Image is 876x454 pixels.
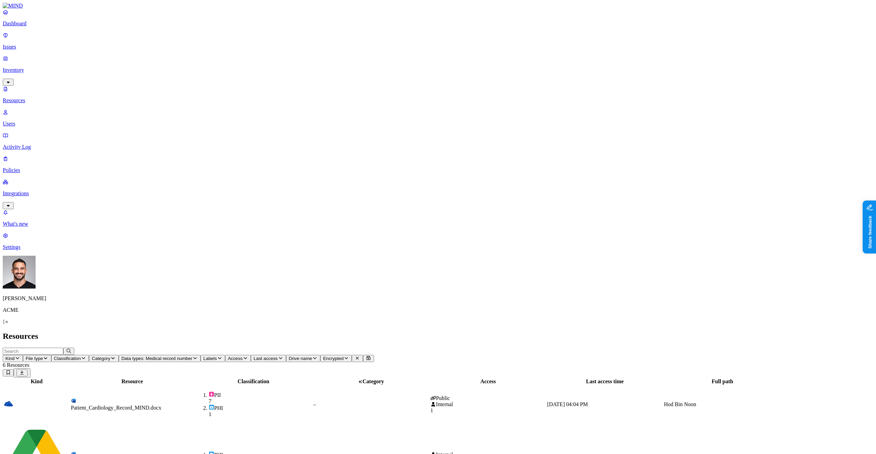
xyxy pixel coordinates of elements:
[3,348,63,355] input: Search
[209,404,214,410] img: phi
[209,398,312,404] div: 7
[3,295,873,302] p: [PERSON_NAME]
[3,67,873,73] p: Inventory
[664,378,781,385] div: Full path
[3,232,873,250] a: Settings
[362,378,384,384] span: Category
[3,362,29,368] span: 6 Resources
[254,356,278,361] span: Last access
[430,408,546,414] div: 1
[4,378,69,385] div: Kind
[3,55,873,85] a: Inventory
[3,307,873,313] p: ACME
[3,332,873,341] h2: Resources
[547,378,662,385] div: Last access time
[5,356,15,361] span: Kind
[3,132,873,150] a: Activity Log
[664,401,781,408] div: Hod Bin Noon
[3,32,873,50] a: Issues
[121,356,192,361] span: Data types: Medical record number
[3,156,873,173] a: Policies
[430,395,546,401] div: Public
[3,190,873,197] p: Integrations
[195,378,312,385] div: Classification
[3,109,873,127] a: Users
[209,391,312,398] div: PII
[3,3,873,9] a: MIND
[203,356,217,361] span: Labels
[3,121,873,127] p: Users
[3,167,873,173] p: Policies
[430,401,546,408] div: Internal
[323,356,344,361] span: Encrypted
[3,179,873,208] a: Integrations
[3,97,873,104] p: Resources
[3,256,36,289] img: Yaron Yehezkel
[313,401,316,407] span: –
[3,44,873,50] p: Issues
[3,221,873,227] p: What's new
[26,356,43,361] span: File type
[228,356,243,361] span: Access
[71,398,76,403] img: microsoft-word
[71,378,194,385] div: Resource
[4,399,13,409] img: onedrive
[209,391,214,397] img: pii
[71,405,194,411] div: Patient_Cardiology_Record_MIND.docx
[92,356,110,361] span: Category
[430,378,546,385] div: Access
[3,3,23,9] img: MIND
[289,356,312,361] span: Drive name
[54,356,81,361] span: Classification
[3,9,873,27] a: Dashboard
[3,21,873,27] p: Dashboard
[3,244,873,250] p: Settings
[3,86,873,104] a: Resources
[3,209,873,227] a: What's new
[209,404,312,411] div: PHI
[209,411,312,417] div: 1
[3,144,873,150] p: Activity Log
[547,401,588,407] span: [DATE] 04:04 PM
